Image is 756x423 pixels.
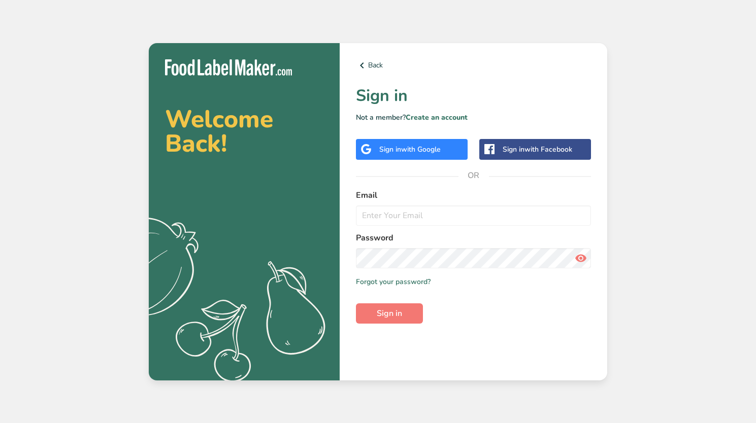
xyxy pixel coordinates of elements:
img: Food Label Maker [165,59,292,76]
button: Sign in [356,303,423,324]
a: Create an account [406,113,468,122]
span: with Facebook [524,145,572,154]
input: Enter Your Email [356,205,591,226]
label: Password [356,232,591,244]
label: Email [356,189,591,201]
h2: Welcome Back! [165,107,323,156]
p: Not a member? [356,112,591,123]
span: OR [458,160,489,191]
h1: Sign in [356,84,591,108]
span: with Google [401,145,441,154]
a: Back [356,59,591,72]
span: Sign in [377,307,402,320]
div: Sign in [503,144,572,155]
div: Sign in [379,144,441,155]
a: Forgot your password? [356,276,431,287]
